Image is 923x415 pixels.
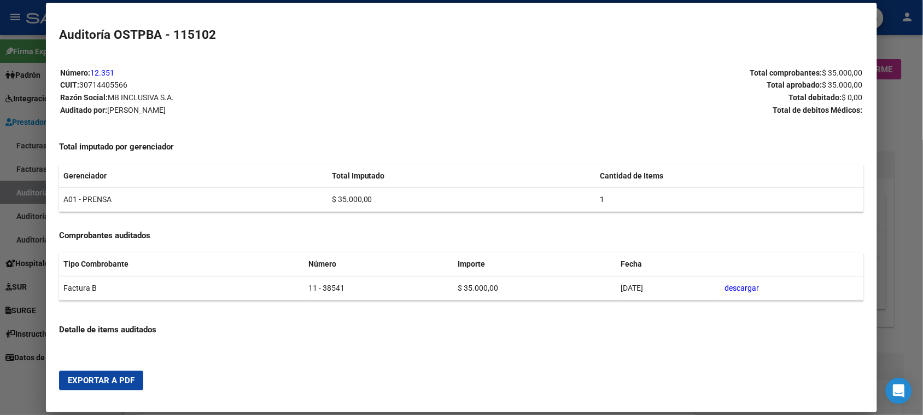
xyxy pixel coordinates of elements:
[60,79,461,91] p: CUIT:
[108,93,174,102] span: MB INCLUSIVA S.A.
[595,164,863,188] th: Cantidad de Items
[822,80,863,89] span: $ 35.000,00
[79,80,127,89] span: 30714405566
[59,26,863,44] h2: Auditoría OSTPBA - 115102
[59,229,863,242] h4: Comprobantes auditados
[59,188,327,212] td: A01 - PRENSA
[305,276,453,301] td: 11 - 38541
[822,68,863,77] span: $ 35.000,00
[107,106,166,114] span: [PERSON_NAME]
[328,164,595,188] th: Total Imputado
[59,276,304,301] td: Factura B
[462,79,863,91] p: Total aprobado:
[462,91,863,104] p: Total debitado:
[595,188,863,212] td: 1
[68,376,135,385] span: Exportar a PDF
[305,252,453,276] th: Número
[90,68,114,77] a: 12.351
[617,252,720,276] th: Fecha
[462,104,863,117] p: Total de debitos Médicos:
[842,93,863,102] span: $ 0,00
[617,276,720,301] td: [DATE]
[886,378,912,404] div: Open Intercom Messenger
[59,164,327,188] th: Gerenciador
[59,371,143,390] button: Exportar a PDF
[59,252,304,276] th: Tipo Combrobante
[453,252,617,276] th: Importe
[328,188,595,212] td: $ 35.000,00
[725,284,759,292] a: descargar
[462,67,863,79] p: Total comprobantes:
[453,276,617,301] td: $ 35.000,00
[59,324,863,336] h4: Detalle de items auditados
[60,91,461,104] p: Razón Social:
[59,141,863,153] h4: Total imputado por gerenciador
[60,104,461,117] p: Auditado por:
[60,67,461,79] p: Número:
